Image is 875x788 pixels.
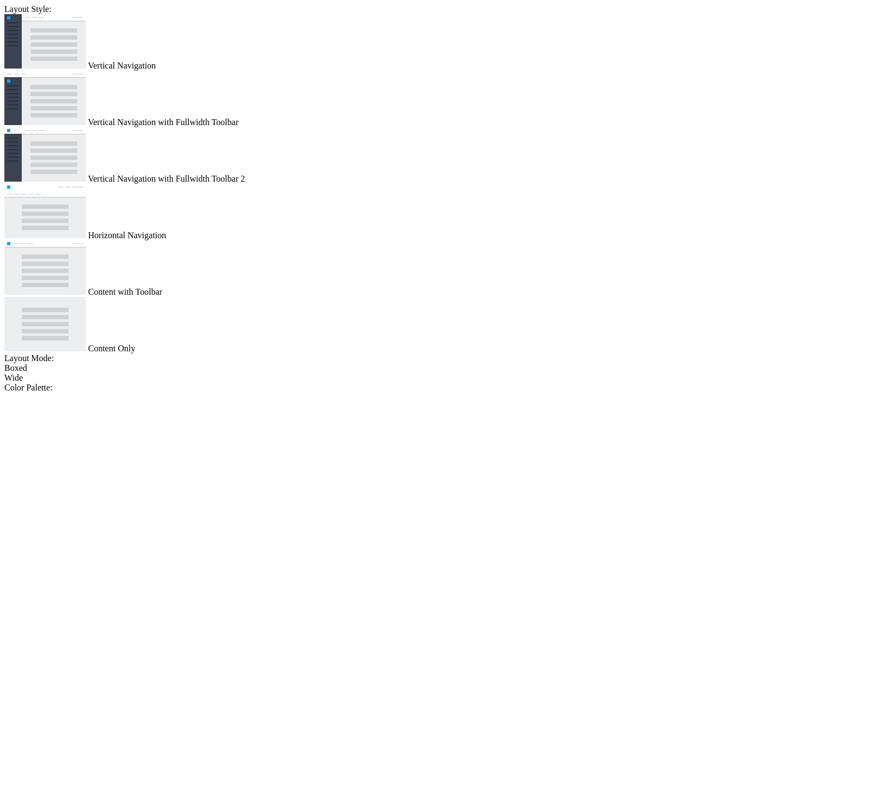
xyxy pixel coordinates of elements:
span: Horizontal Navigation [88,231,166,240]
img: vertical-nav.jpg [4,14,86,69]
md-radio-button: Vertical Navigation with Fullwidth Toolbar 2 [4,127,871,184]
img: vertical-nav-with-full-toolbar-2.jpg [4,127,86,182]
div: Layout Mode: [4,353,871,363]
md-radio-button: Boxed [4,363,871,373]
img: horizontal-nav.jpg [4,184,86,238]
span: Vertical Navigation [88,61,156,70]
div: Layout Style: [4,4,871,14]
md-radio-button: Content Only [4,297,871,353]
md-radio-button: Vertical Navigation with Fullwidth Toolbar [4,71,871,127]
span: Content Only [88,344,135,353]
span: Content with Toolbar [88,287,162,296]
img: content-with-toolbar.jpg [4,240,86,295]
md-radio-button: Wide [4,373,871,383]
span: Vertical Navigation with Fullwidth Toolbar [88,117,239,127]
md-radio-button: Horizontal Navigation [4,184,871,240]
img: content-only.jpg [4,297,86,351]
img: vertical-nav-with-full-toolbar.jpg [4,71,86,125]
div: Color Palette: [4,383,871,393]
md-radio-button: Vertical Navigation [4,14,871,71]
span: Vertical Navigation with Fullwidth Toolbar 2 [88,174,245,183]
md-radio-button: Content with Toolbar [4,240,871,297]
